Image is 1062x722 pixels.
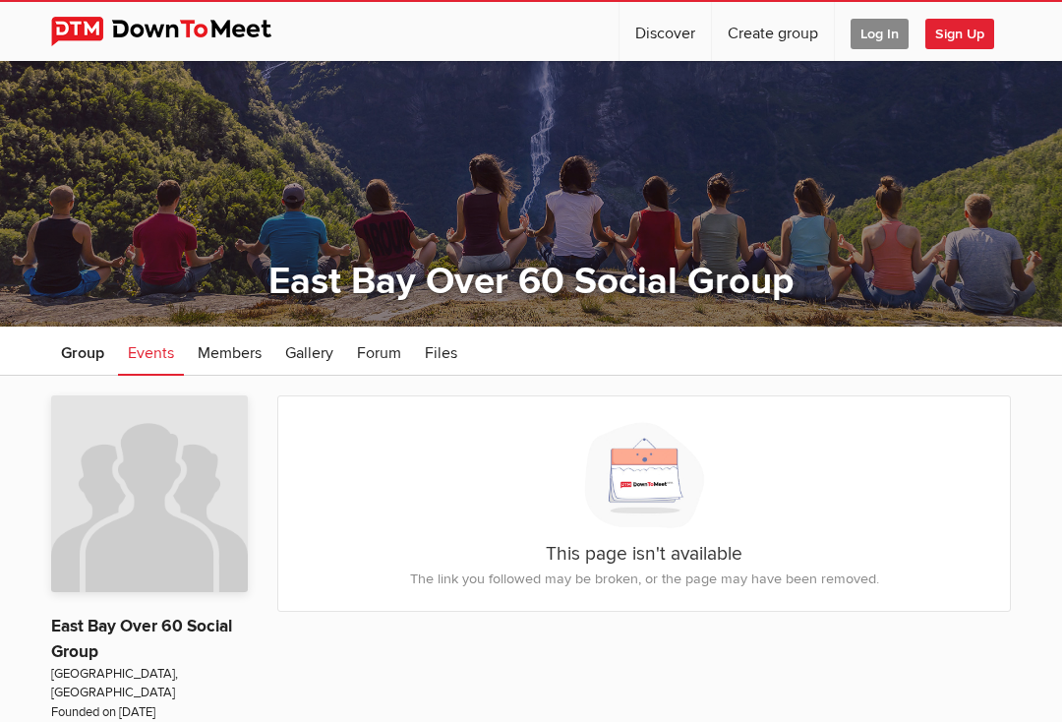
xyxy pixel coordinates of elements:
[835,2,924,61] a: Log In
[128,343,174,363] span: Events
[285,343,333,363] span: Gallery
[425,343,457,363] span: Files
[51,703,248,722] span: Founded on [DATE]
[851,19,909,49] span: Log In
[118,327,184,376] a: Events
[925,19,994,49] span: Sign Up
[61,343,104,363] span: Group
[357,343,401,363] span: Forum
[347,327,411,376] a: Forum
[51,327,114,376] a: Group
[415,327,467,376] a: Files
[51,395,248,592] img: East Bay Over 60 Social Group
[619,2,711,61] a: Discover
[278,396,1010,611] div: This page isn't available
[51,616,232,662] a: East Bay Over 60 Social Group
[298,569,990,590] p: The link you followed may be broken, or the page may have been removed.
[925,2,1010,61] a: Sign Up
[275,327,343,376] a: Gallery
[268,259,794,304] a: East Bay Over 60 Social Group
[51,665,248,703] span: [GEOGRAPHIC_DATA], [GEOGRAPHIC_DATA]
[188,327,271,376] a: Members
[712,2,834,61] a: Create group
[51,17,302,46] img: DownToMeet
[198,343,262,363] span: Members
